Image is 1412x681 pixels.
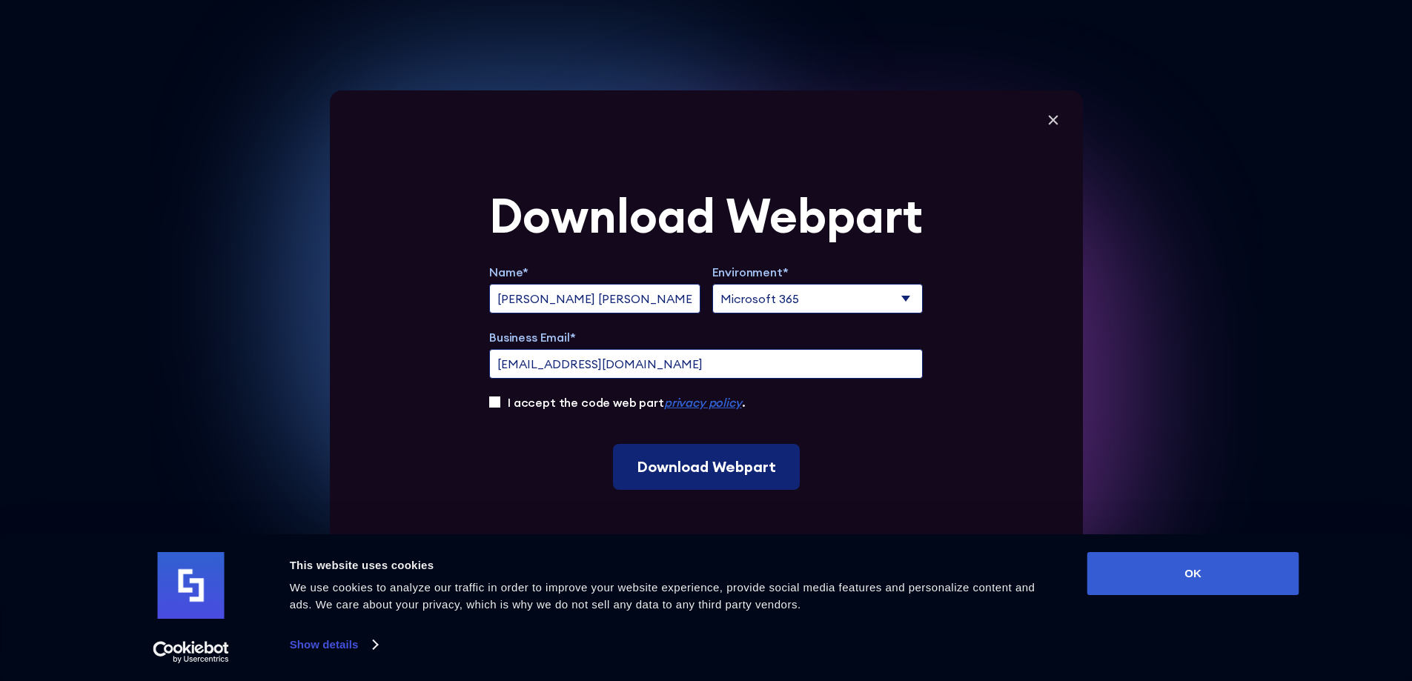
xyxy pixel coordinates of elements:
[489,349,923,379] input: name@company.com
[290,634,377,656] a: Show details
[1087,552,1299,595] button: OK
[489,192,923,239] div: Download Webpart
[158,552,225,619] img: logo
[489,328,923,346] label: Business Email*
[290,581,1035,611] span: We use cookies to analyze our traffic in order to improve your website experience, provide social...
[126,641,256,663] a: Usercentrics Cookiebot - opens in a new window
[712,263,924,281] label: Environment*
[489,263,700,281] label: Name*
[489,284,700,313] input: full name
[613,444,800,490] input: Download Webpart
[290,557,1054,574] div: This website uses cookies
[508,393,745,411] label: I accept the code web part .
[664,395,742,410] a: privacy policy
[489,192,923,490] form: Extend Trial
